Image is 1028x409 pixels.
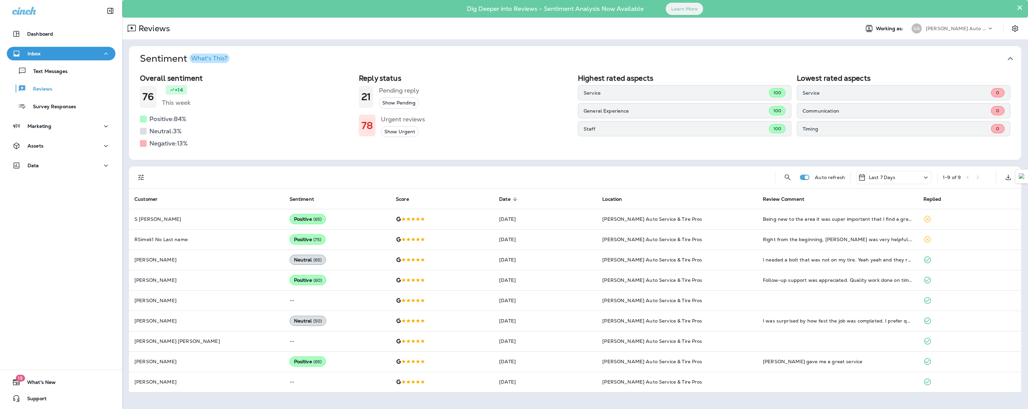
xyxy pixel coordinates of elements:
[803,108,991,114] p: Communication
[149,114,186,124] h5: Positive: 84 %
[101,4,120,18] button: Collapse Sidebar
[499,196,511,202] span: Date
[781,171,794,184] button: Search Reviews
[666,3,703,15] button: Learn More
[7,47,115,60] button: Inbox
[494,270,597,290] td: [DATE]
[134,237,279,242] p: RSimek1 No Last name
[149,138,188,149] h5: Negative: 13 %
[191,55,227,61] div: What's This?
[996,90,999,96] span: 0
[1019,173,1025,179] img: Detect Auto
[7,64,115,78] button: Text Messages
[602,277,702,283] span: [PERSON_NAME] Auto Service & Tire Pros
[134,338,279,344] p: [PERSON_NAME] [PERSON_NAME]
[494,351,597,372] td: [DATE]
[869,175,896,180] p: Last 7 Days
[26,104,76,110] p: Survey Responses
[26,86,52,93] p: Reviews
[763,358,913,365] div: Luis gave me a great service
[290,275,327,285] div: Positive
[313,359,322,365] span: ( 85 )
[134,216,279,222] p: S [PERSON_NAME]
[290,214,326,224] div: Positive
[602,379,702,385] span: [PERSON_NAME] Auto Service & Tire Pros
[362,120,373,131] h1: 78
[362,91,371,102] h1: 21
[189,54,230,63] button: What's This?
[134,298,279,303] p: [PERSON_NAME]
[313,318,322,324] span: ( 50 )
[494,331,597,351] td: [DATE]
[923,196,950,202] span: Replied
[396,196,418,202] span: Score
[129,71,1021,160] div: SentimentWhat's This?
[1009,22,1021,35] button: Settings
[26,69,68,75] p: Text Messages
[290,316,327,326] div: Neutral
[140,53,230,64] h1: Sentiment
[20,396,47,404] span: Support
[284,372,390,392] td: --
[134,277,279,283] p: [PERSON_NAME]
[149,126,182,137] h5: Neutral: 3 %
[584,90,769,96] p: Service
[134,379,279,385] p: [PERSON_NAME]
[290,196,314,202] span: Sentiment
[494,209,597,229] td: [DATE]
[7,392,115,405] button: Support
[284,290,390,311] td: --
[876,26,905,32] span: Working as:
[803,126,991,132] p: Timing
[602,297,702,304] span: [PERSON_NAME] Auto Service & Tire Pros
[494,311,597,331] td: [DATE]
[134,318,279,324] p: [PERSON_NAME]
[602,216,702,222] span: [PERSON_NAME] Auto Service & Tire Pros
[763,256,913,263] div: I needed a bolt that was not on my tire. Yeah yeah and they replaced it for me and I thank them f...
[7,27,115,41] button: Dashboard
[1002,171,1015,184] button: Export as CSV
[773,108,781,114] span: 100
[162,97,190,108] h5: This week
[7,99,115,113] button: Survey Responses
[602,196,631,202] span: Location
[447,8,663,10] p: Dig Deeper into Reviews - Sentiment Analysis Now Available
[290,234,326,245] div: Positive
[381,126,419,137] button: Show Urgent
[7,139,115,153] button: Assets
[27,51,40,56] p: Inbox
[815,175,845,180] p: Auto refresh
[494,290,597,311] td: [DATE]
[763,277,913,284] div: Follow-up support was appreciated. Quality work done on time.
[763,196,813,202] span: Review Comment
[134,196,166,202] span: Customer
[943,175,961,180] div: 1 - 9 of 9
[602,257,702,263] span: [PERSON_NAME] Auto Service & Tire Pros
[313,277,322,283] span: ( 80 )
[27,123,51,129] p: Marketing
[134,46,1027,71] button: SentimentWhat's This?
[926,26,987,31] p: [PERSON_NAME] Auto Service & Tire Pros
[143,91,154,102] h1: 76
[134,359,279,364] p: [PERSON_NAME]
[763,196,804,202] span: Review Comment
[584,108,769,114] p: General Experience
[27,163,39,168] p: Data
[379,85,419,96] h5: Pending reply
[773,126,781,132] span: 100
[494,229,597,250] td: [DATE]
[803,90,991,96] p: Service
[773,90,781,96] span: 100
[923,196,941,202] span: Replied
[27,143,43,149] p: Assets
[7,159,115,172] button: Data
[290,255,326,265] div: Neutral
[1016,2,1023,13] button: Close
[584,126,769,132] p: Staff
[602,358,702,365] span: [PERSON_NAME] Auto Service & Tire Pros
[602,196,622,202] span: Location
[7,81,115,96] button: Reviews
[763,216,913,222] div: Being new to the area it was super important that I find a great reliable shop to take my vehicle...
[134,257,279,262] p: [PERSON_NAME]
[175,86,183,93] p: +14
